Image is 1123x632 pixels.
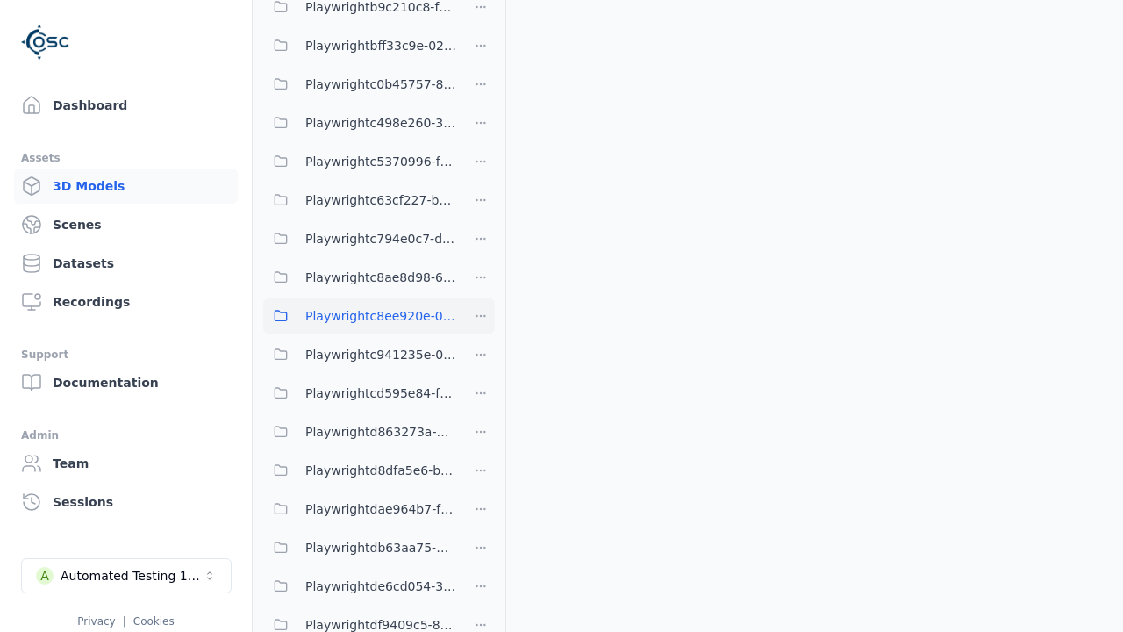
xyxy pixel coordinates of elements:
a: Datasets [14,246,238,281]
span: Playwrightdb63aa75-3d52-4a5d-ab96-a569bbf739b8 [305,537,456,558]
span: Playwrightc941235e-0b6c-43b1-9b5f-438aa732d279 [305,344,456,365]
a: Scenes [14,207,238,242]
button: Playwrightc498e260-323e-44d5-9977-f249126531ca [263,105,456,140]
button: Playwrightc8ae8d98-66a1-4f51-a16b-cc5bb906ed12 [263,260,456,295]
button: Playwrightdb63aa75-3d52-4a5d-ab96-a569bbf739b8 [263,530,456,565]
span: Playwrightc794e0c7-dd10-46bb-81d2-2c187eb9c096 [305,228,456,249]
a: Team [14,446,238,481]
button: Playwrightc941235e-0b6c-43b1-9b5f-438aa732d279 [263,337,456,372]
button: Playwrightde6cd054-3529-4dff-b662-7b152dabda49 [263,569,456,604]
a: Privacy [77,615,115,628]
button: Playwrightcd595e84-fa3d-401f-8bbd-9cb733ee445b [263,376,456,411]
div: Automated Testing 1 - Playwright [61,567,203,585]
img: Logo [21,18,70,67]
span: Playwrightc0b45757-850c-469d-848e-4ce4f857ea70 [305,74,456,95]
span: Playwrightc8ee920e-05ac-4f38-9c6f-a2d2065c1b3d [305,305,456,327]
span: Playwrightd863273a-7ded-4318-b491-9b2dc687079a [305,421,456,442]
span: Playwrightc63cf227-b350-41d0-b87c-414ab19a80cd [305,190,456,211]
button: Playwrightc0b45757-850c-469d-848e-4ce4f857ea70 [263,67,456,102]
div: A [36,567,54,585]
div: Support [21,344,231,365]
span: Playwrightde6cd054-3529-4dff-b662-7b152dabda49 [305,576,456,597]
span: Playwrightbff33c9e-02f1-4be8-8443-6e9f5334e6c0 [305,35,456,56]
button: Playwrightc8ee920e-05ac-4f38-9c6f-a2d2065c1b3d [263,298,456,334]
span: Playwrightdae964b7-f702-4c95-9b86-ceecc4d6fe0c [305,499,456,520]
button: Playwrightc63cf227-b350-41d0-b87c-414ab19a80cd [263,183,456,218]
a: Documentation [14,365,238,400]
div: Assets [21,147,231,169]
button: Playwrightc794e0c7-dd10-46bb-81d2-2c187eb9c096 [263,221,456,256]
button: Playwrightdae964b7-f702-4c95-9b86-ceecc4d6fe0c [263,492,456,527]
button: Playwrightd8dfa5e6-b611-4242-9d59-32339ba7cd68 [263,453,456,488]
button: Playwrightd863273a-7ded-4318-b491-9b2dc687079a [263,414,456,449]
a: Sessions [14,485,238,520]
button: Playwrightbff33c9e-02f1-4be8-8443-6e9f5334e6c0 [263,28,456,63]
button: Playwrightc5370996-fc8e-4363-a68c-af44e6d577c9 [263,144,456,179]
button: Select a workspace [21,558,232,593]
a: Cookies [133,615,175,628]
a: Recordings [14,284,238,320]
span: Playwrightc498e260-323e-44d5-9977-f249126531ca [305,112,456,133]
span: Playwrightd8dfa5e6-b611-4242-9d59-32339ba7cd68 [305,460,456,481]
span: Playwrightc5370996-fc8e-4363-a68c-af44e6d577c9 [305,151,456,172]
span: | [123,615,126,628]
span: Playwrightc8ae8d98-66a1-4f51-a16b-cc5bb906ed12 [305,267,456,288]
a: 3D Models [14,169,238,204]
a: Dashboard [14,88,238,123]
div: Admin [21,425,231,446]
span: Playwrightcd595e84-fa3d-401f-8bbd-9cb733ee445b [305,383,456,404]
